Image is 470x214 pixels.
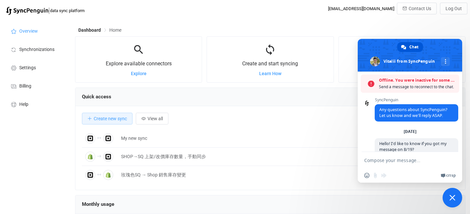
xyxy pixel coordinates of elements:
[148,116,163,121] span: View all
[82,94,111,100] span: Quick access
[379,107,447,118] span: Any questions about SyncPenguin? Let us know and we'll reply ASAP.
[82,201,114,207] span: Monthly usage
[441,173,456,178] a: Crisp
[3,40,69,58] a: Synchronizations
[19,102,28,107] span: Help
[259,71,281,76] a: Learn How
[6,7,48,15] img: syncpenguin.svg
[103,152,113,162] img: Square Inventory Quantities
[379,77,456,84] span: Offline. You were inactive for some time.
[103,133,113,143] img: Square Customers
[136,113,168,124] button: View all
[103,170,113,180] img: Shopify Inventory Quantities
[50,8,85,13] span: data sync platform
[85,170,95,180] img: Square Inventory Quantities
[242,60,298,67] span: Create and start syncing
[397,42,423,52] a: Chat
[446,6,462,11] span: Log Out
[131,71,147,76] a: Explore
[364,173,369,178] span: Insert an emoji
[48,6,50,15] span: |
[443,188,462,207] a: Close chat
[19,84,31,89] span: Billing
[3,22,69,40] a: Overview
[19,47,55,52] span: Synchronizations
[3,76,69,95] a: Billing
[364,152,443,168] textarea: Compose your message...
[82,113,133,124] button: Create new sync
[397,3,437,14] button: Contact Us
[3,58,69,76] a: Settings
[118,171,393,179] div: 玫瑰色SQ → Shop 銷售庫存變更
[94,116,127,121] span: Create new sync
[446,173,456,178] span: Crisp
[78,28,121,32] div: Breadcrumb
[440,3,467,14] button: Log Out
[85,133,95,143] img: Square Customers
[328,6,394,11] div: [EMAIL_ADDRESS][DOMAIN_NAME]
[409,42,418,52] span: Chat
[109,27,121,33] span: Home
[3,95,69,113] a: Help
[404,130,416,134] div: [DATE]
[118,153,393,160] div: SHOP→SQ 上架/改價庫存數量，手動同步
[379,141,446,152] span: Hello! I'd like to know if you got my message on 8/19?
[19,65,36,71] span: Settings
[379,84,456,90] span: Send a message to reconnect to the chat.
[409,6,431,11] span: Contact Us
[375,98,458,102] span: SyncPenguin
[85,152,95,162] img: Shopify Inventory Quantities
[118,135,393,142] div: My new sync
[106,60,172,67] span: Explore available connectors
[19,29,38,34] span: Overview
[78,27,101,33] span: Dashboard
[6,6,85,15] a: |data sync platform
